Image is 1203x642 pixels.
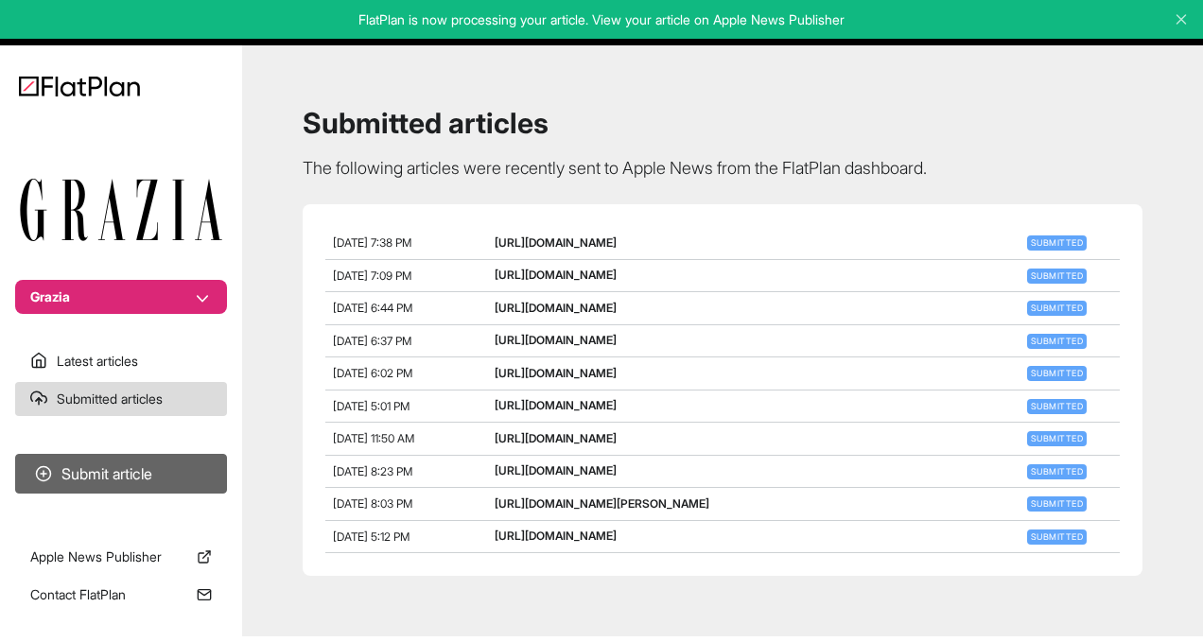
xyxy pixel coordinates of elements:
span: [DATE] 7:38 PM [333,235,411,250]
span: Submitted [1027,464,1087,479]
button: Submit article [15,454,227,494]
a: Submitted [1023,234,1090,249]
a: [URL][DOMAIN_NAME] [495,301,617,315]
a: [URL][DOMAIN_NAME] [495,529,617,543]
a: Apple News Publisher [15,540,227,574]
a: [URL][DOMAIN_NAME] [495,398,617,412]
span: Submitted [1027,399,1087,414]
span: [DATE] 6:02 PM [333,366,412,380]
span: [DATE] 11:50 AM [333,431,414,445]
span: Submitted [1027,496,1087,512]
span: [DATE] 5:12 PM [333,529,410,544]
img: Logo [19,76,140,96]
a: Submitted [1023,495,1090,510]
img: Publication Logo [19,178,223,242]
a: Submitted [1023,268,1090,282]
a: [URL][DOMAIN_NAME] [495,235,617,250]
a: [URL][DOMAIN_NAME] [495,333,617,347]
a: [URL][DOMAIN_NAME] [495,366,617,380]
span: Submitted [1027,334,1087,349]
a: Submitted [1023,398,1090,412]
h1: Submitted articles [303,106,1142,140]
span: Submitted [1027,431,1087,446]
a: Contact FlatPlan [15,578,227,612]
span: Submitted [1027,529,1087,545]
a: Latest articles [15,344,227,378]
span: [DATE] 6:44 PM [333,301,412,315]
span: Submitted [1027,301,1087,316]
span: Submitted [1027,235,1087,251]
a: Submitted [1023,333,1090,347]
span: [DATE] 5:01 PM [333,399,410,413]
p: FlatPlan is now processing your article. View your article on Apple News Publisher [13,10,1190,29]
span: [DATE] 6:37 PM [333,334,411,348]
p: The following articles were recently sent to Apple News from the FlatPlan dashboard. [303,155,1142,182]
a: Submitted [1023,430,1090,444]
a: [URL][DOMAIN_NAME][PERSON_NAME] [495,496,709,511]
a: Submitted articles [15,382,227,416]
span: [DATE] 7:09 PM [333,269,411,283]
a: Submitted [1023,365,1090,379]
a: Submitted [1023,300,1090,314]
a: [URL][DOMAIN_NAME] [495,431,617,445]
a: [URL][DOMAIN_NAME] [495,463,617,477]
span: Submitted [1027,366,1087,381]
span: [DATE] 8:23 PM [333,464,412,478]
a: Submitted [1023,463,1090,477]
span: [DATE] 8:03 PM [333,496,412,511]
button: Grazia [15,280,227,314]
span: Submitted [1027,269,1087,284]
a: [URL][DOMAIN_NAME] [495,268,617,282]
a: Submitted [1023,529,1090,543]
